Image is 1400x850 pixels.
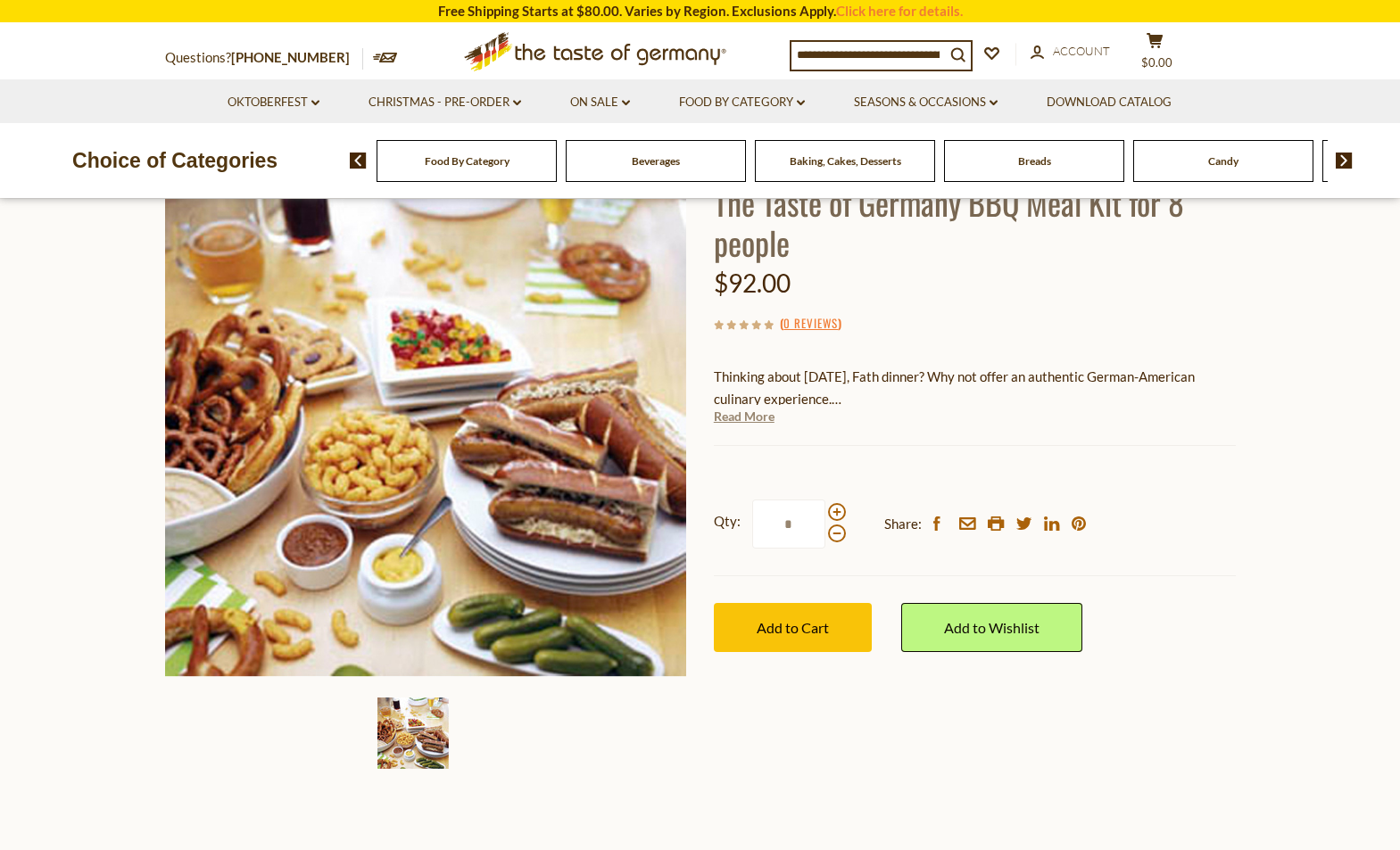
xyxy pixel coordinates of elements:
button: $0.00 [1129,32,1182,77]
img: The Taste of Germany BBQ Meal Kit for 8 people [165,155,687,677]
p: Thinking about [DATE], Fath dinner? Why not offer an authentic German-American culinary experience. [714,366,1236,410]
a: Click here for details. [836,3,963,19]
a: Food By Category [679,93,805,112]
h1: The Taste of Germany BBQ Meal Kit for 8 people [714,182,1236,262]
a: Read More [714,408,775,425]
a: Christmas - PRE-ORDER [369,93,521,112]
button: Add to Cart [714,603,872,652]
span: Add to Cart [757,619,829,636]
span: Account [1053,44,1110,58]
a: Account [1031,42,1110,62]
img: previous arrow [350,153,367,169]
p: Questions? [165,46,363,70]
a: Beverages [632,154,680,168]
a: Food By Category [425,154,509,168]
a: 0 Reviews [783,314,838,334]
img: The Taste of Germany BBQ Meal Kit for 8 people [377,697,449,769]
strong: Qty: [714,510,741,532]
a: On Sale [570,93,630,112]
span: $92.00 [714,268,791,298]
a: Baking, Cakes, Desserts [790,154,901,168]
span: ( ) [780,314,841,332]
a: [PHONE_NUMBER] [231,49,350,65]
a: Add to Wishlist [901,603,1082,652]
a: Breads [1018,154,1051,168]
span: Share: [884,513,922,535]
a: Oktoberfest [228,93,319,112]
img: next arrow [1336,153,1353,169]
a: Candy [1208,154,1238,168]
span: $0.00 [1141,55,1172,70]
input: Qty: [752,499,825,549]
a: Seasons & Occasions [854,93,998,112]
a: Download Catalog [1047,93,1172,112]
